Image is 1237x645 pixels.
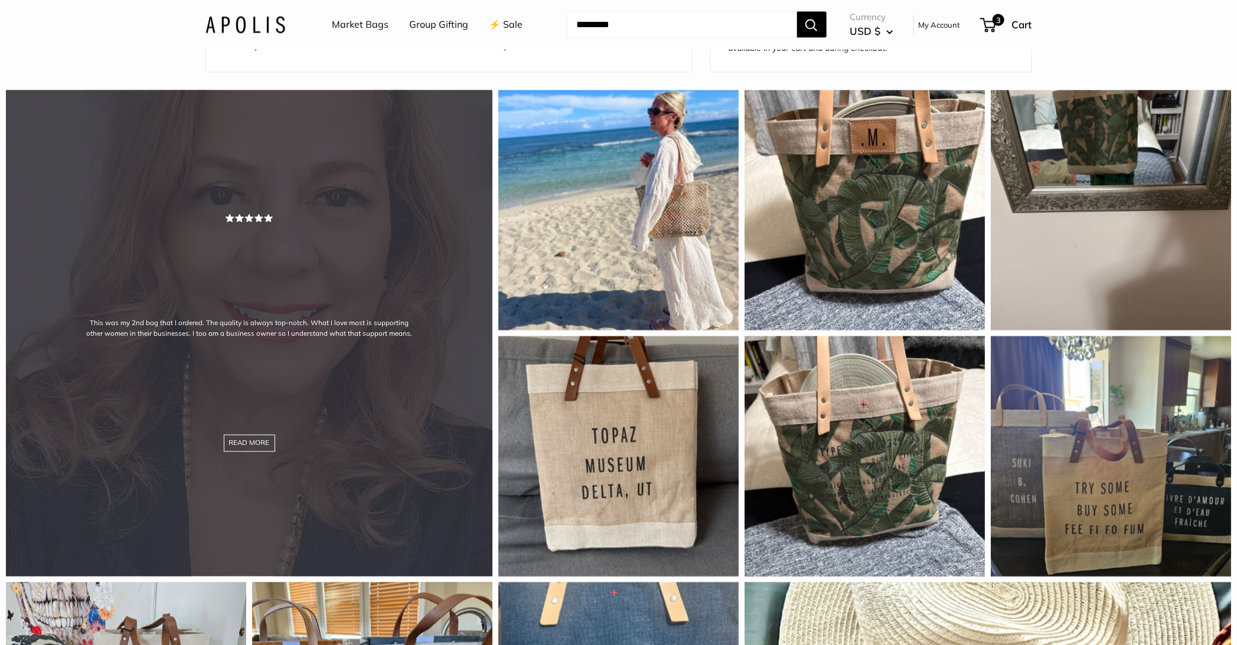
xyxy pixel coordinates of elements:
[850,22,893,41] button: USD $
[205,16,285,33] img: Apolis
[410,16,469,34] a: Group Gifting
[992,14,1004,26] span: 3
[332,16,389,34] a: Market Bags
[981,15,1032,34] a: 3 Cart
[797,12,827,38] button: Search
[850,9,893,25] span: Currency
[1012,18,1032,31] span: Cart
[567,12,797,38] input: Search...
[919,18,961,32] a: My Account
[489,16,523,34] a: ⚡️ Sale
[850,25,881,37] span: USD $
